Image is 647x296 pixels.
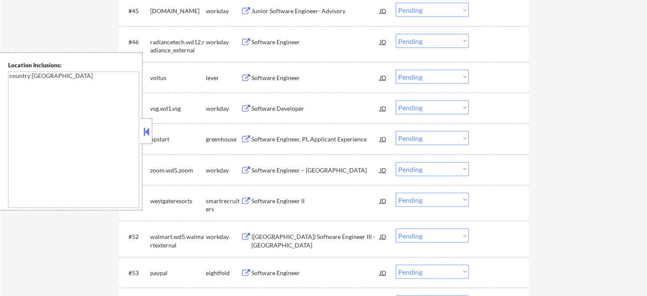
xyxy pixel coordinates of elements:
div: zoom.wd5.zoom [150,166,206,175]
div: Software Engineer [251,38,380,46]
div: voltus [150,74,206,82]
div: #52 [128,233,143,241]
div: JD [379,3,388,18]
div: workday [206,104,241,113]
div: lever [206,74,241,82]
div: westgateresorts [150,197,206,205]
div: Software Engineer II [251,197,380,205]
div: smartrecruiters [206,197,241,213]
div: JD [379,162,388,178]
div: radiancetech.wd12.radiance_external [150,38,206,55]
div: Software Engineer [251,269,380,277]
div: walmart.wd5.walmartexternal [150,233,206,249]
div: #46 [128,38,143,46]
div: paypal [150,269,206,277]
div: JD [379,101,388,116]
div: Junior Software Engineer- Advisory [251,7,380,15]
div: workday [206,233,241,241]
div: ([GEOGRAPHIC_DATA]) Software Engineer III - [GEOGRAPHIC_DATA] [251,233,380,249]
div: JD [379,193,388,208]
div: JD [379,229,388,244]
div: upstart [150,135,206,144]
div: workday [206,38,241,46]
div: Software Developer [251,104,380,113]
div: JD [379,131,388,147]
div: #53 [128,269,143,277]
div: [DOMAIN_NAME] [150,7,206,15]
div: Software Engineer, PL Applicant Experience [251,135,380,144]
div: JD [379,34,388,49]
div: Software Engineer – [GEOGRAPHIC_DATA] [251,166,380,175]
div: JD [379,70,388,85]
div: greenhouse [206,135,241,144]
div: workday [206,166,241,175]
div: Location Inclusions: [8,61,139,69]
div: JD [379,265,388,280]
div: workday [206,7,241,15]
div: Software Engineer [251,74,380,82]
div: vsg.wd1.vsg [150,104,206,113]
div: #45 [128,7,143,15]
div: eightfold [206,269,241,277]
